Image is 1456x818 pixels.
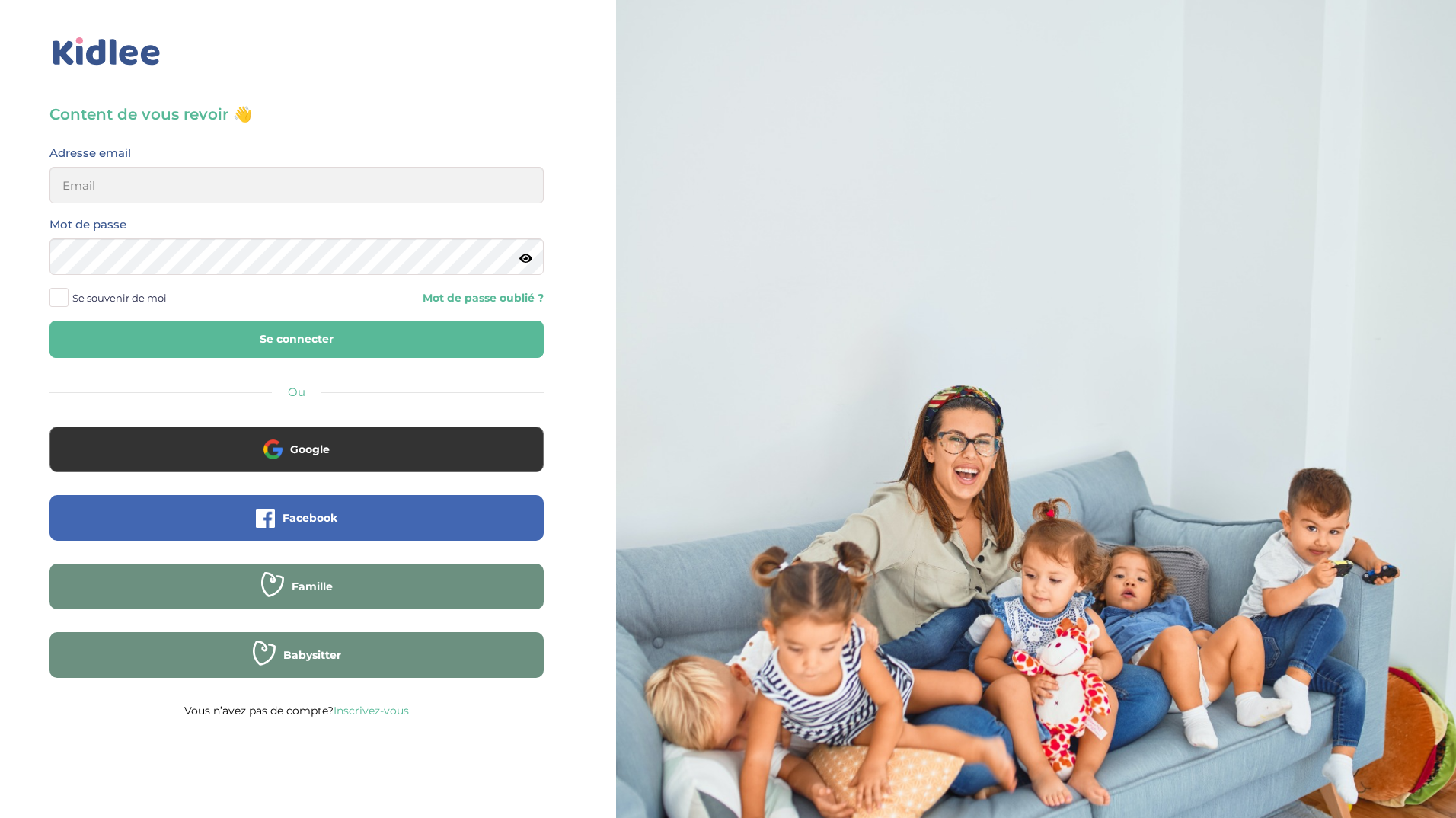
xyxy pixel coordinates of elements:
[288,385,305,399] span: Ou
[49,143,131,163] label: Adresse email
[263,439,283,459] img: google.png
[49,215,126,235] label: Mot de passe
[292,579,333,594] span: Famille
[308,291,544,305] a: Mot de passe oublié ?
[283,647,341,663] span: Babysitter
[49,521,544,535] a: Facebook
[49,321,544,358] button: Se connecter
[49,590,544,604] a: Famille
[49,427,544,472] button: Google
[49,495,544,541] button: Facebook
[49,564,544,609] button: Famille
[49,701,544,721] p: Vous n’avez pas de compte?
[256,509,275,528] img: facebook.png
[49,632,544,678] button: Babysitter
[49,658,544,673] a: Babysitter
[49,452,544,467] a: Google
[72,288,167,308] span: Se souvenir de moi
[283,510,337,526] span: Facebook
[334,704,409,717] a: Inscrivez-vous
[49,167,544,203] input: Email
[290,442,330,457] span: Google
[49,104,544,125] h3: Content de vous revoir 👋
[49,34,164,69] img: logo_kidlee_bleu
